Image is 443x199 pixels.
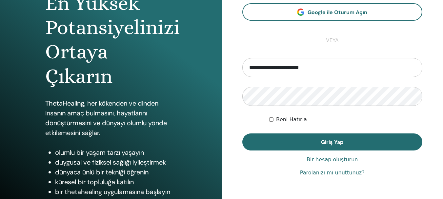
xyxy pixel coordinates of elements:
[242,133,423,150] button: Giriş Yap
[307,156,358,164] a: Bir hesap oluşturun
[55,168,149,176] font: dünyaca ünlü bir tekniği öğrenin
[326,37,339,44] font: veya
[242,3,423,21] a: Google ile Oturum Açın
[55,178,134,186] font: küresel bir topluluğa katılın
[55,158,166,167] font: duygusal ve fiziksel sağlığı iyileştirmek
[55,148,144,157] font: olumlu bir yaşam tarzı yaşayın
[300,169,365,176] font: Parolanızı mı unuttunuz?
[276,116,307,123] font: Beni Hatırla
[300,169,365,177] a: Parolanızı mı unuttunuz?
[321,139,343,146] font: Giriş Yap
[55,188,170,196] font: bir thetahealing uygulamasına başlayın
[308,9,367,16] font: Google ile Oturum Açın
[45,99,167,137] font: ThetaHealing, her kökenden ve dinden insanın amaç bulmasını, hayatlarını dönüştürmesini ve dünyay...
[269,116,422,124] div: Beni süresiz olarak veya manuel olarak çıkış yapana kadar kimlik doğrulamalı tut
